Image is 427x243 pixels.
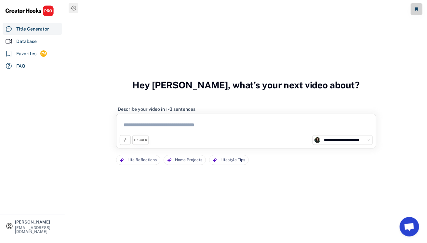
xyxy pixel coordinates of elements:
[16,26,49,32] div: Title Generator
[127,155,157,165] div: Life Reflections
[16,63,25,70] div: FAQ
[16,50,36,57] div: Favorites
[400,217,419,237] a: Open chat
[175,155,202,165] div: Home Projects
[5,5,54,17] img: CHPRO%20Logo.svg
[15,226,59,234] div: [EMAIL_ADDRESS][DOMAIN_NAME]
[314,137,320,143] img: channels4_profile.jpg
[16,38,37,45] div: Database
[134,138,147,142] div: TRIGGER
[40,51,47,57] div: 176
[118,106,195,112] div: Describe your video in 1-3 sentences
[133,73,360,97] h3: Hey [PERSON_NAME], what's your next video about?
[15,220,59,224] div: [PERSON_NAME]
[220,155,245,165] div: Lifestyle Tips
